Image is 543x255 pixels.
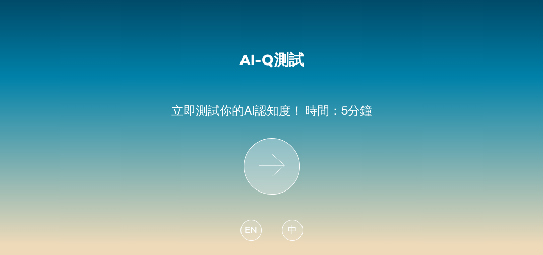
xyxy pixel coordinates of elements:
span: 你的AI認知度！ [220,104,303,117]
span: 中 [288,224,297,237]
span: 立即測試 [171,104,220,117]
span: EN [245,224,257,237]
h1: AI-Q測試 [239,51,304,70]
span: 時間：5分鐘 [305,104,372,117]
